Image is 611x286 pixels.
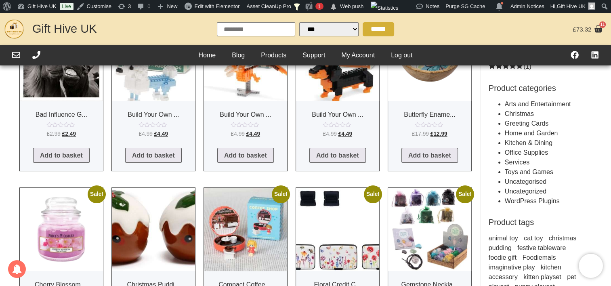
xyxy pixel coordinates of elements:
[430,131,434,137] span: £
[32,51,40,60] div: Call Us
[139,131,142,137] span: £
[323,131,337,137] bdi: 4.99
[231,131,234,137] span: £
[217,148,274,163] a: Add to basket: “Build Your Own Pterodactyl Dinosaur Model Brick Kit”
[246,131,260,137] bdi: 4.49
[190,49,420,61] nav: Header Menu
[456,185,474,203] span: Sale!
[489,83,588,93] h5: Product categories
[412,131,429,137] bdi: 17.99
[505,139,552,146] a: Kitchen & Dining
[430,131,447,137] bdi: 12.99
[571,22,605,36] a: £73.32 11
[505,130,558,137] a: Home and Garden
[599,21,606,28] span: 11
[253,49,294,61] a: Products
[125,148,182,163] a: Add to basket: “Build Your Own Poodle Model Brick Kit”
[88,185,105,203] span: Sale!
[388,188,471,271] img: Gemstone Necklace Kit
[505,120,549,127] a: Greeting Cards
[139,122,168,128] div: Rated 0 out of 5
[32,51,40,59] a: Call Us
[62,131,76,137] bdi: 2.49
[505,101,571,107] a: Arts and Entertainment
[20,18,103,141] a: Sale! Bad Influence G...Rated 0 out of 5
[33,148,90,163] a: Add to basket: “Bad Influence Greeting Card”
[194,3,239,9] span: Edit with Elementor
[231,131,245,137] bdi: 4.99
[489,264,535,271] a: imaginative play (2 products)
[318,3,321,9] span: 1
[204,107,287,122] h2: Build Your Own ...
[231,122,260,128] div: Rated 0 out of 5
[489,235,518,242] a: animal toy (1 product)
[556,3,586,9] span: Gift Hive UK
[591,51,599,59] a: Find Us On LinkedIn
[47,131,61,137] bdi: 2.99
[4,19,24,39] img: GHUK-Site-Icon-2024-2
[323,131,326,137] span: £
[505,178,546,185] a: Uncategorised
[489,63,531,70] a: Ratedout of 5(1)
[401,148,458,163] a: Add to basket: “Butterfly Enamel Bowl”
[571,51,579,59] a: Visit our Facebook Page
[383,49,420,61] a: Log out
[154,131,168,137] bdi: 4.49
[489,217,588,227] h5: Product tags
[32,22,97,35] a: Gift Hive UK
[333,49,383,61] a: My Account
[505,149,548,156] a: Office Supplies
[224,49,253,61] a: Blog
[505,168,553,175] a: Toys and Games
[338,131,352,137] bdi: 4.49
[62,131,65,137] span: £
[246,131,250,137] span: £
[388,107,471,122] h2: Butterfly Ename...
[47,131,50,137] span: £
[524,235,543,242] a: cat toy (1 product)
[190,49,224,61] a: Home
[296,188,379,271] img: Floral Credit Card Protector
[364,185,382,203] span: Sale!
[272,185,290,203] span: Sale!
[517,244,566,251] a: festive tableware (1 product)
[323,122,353,128] div: Rated 0 out of 5
[112,107,195,122] h2: Build Your Own ...
[296,18,379,141] a: Sale! Build Your Own ...Rated 0 out of 5
[412,131,415,137] span: £
[573,26,576,33] span: £
[330,1,338,13] span: 
[338,131,342,137] span: £
[579,254,603,278] iframe: Brevo live chat
[60,3,73,10] a: Live
[505,198,560,204] a: WordPress Plugins
[154,131,157,137] span: £
[12,51,20,59] a: Email Us
[523,254,556,261] a: Foodiemals (1 product)
[112,188,195,271] img: Christmas Pudding Foodiemals Salt & Pepper Set
[294,49,333,61] a: Support
[20,107,103,122] h2: Bad Influence G...
[371,2,398,15] img: Views over 48 hours. Click for more Jetpack Stats.
[296,107,379,122] h2: Build Your Own ...
[505,188,546,195] a: Uncategorized
[20,188,103,271] img: Cherry Blossom Small Jar Candle
[388,18,471,141] a: Sale! Butterfly Ename...Rated 0 out of 5
[112,18,195,141] a: Sale! Build Your Own ...Rated 0 out of 5
[505,159,529,166] a: Services
[573,26,591,33] bdi: 73.32
[415,122,445,128] div: Rated 0 out of 5
[309,148,366,163] a: Add to basket: “Build Your Own Sausage Dog Model Brick Kit”
[505,110,534,117] a: Christmas
[523,273,561,280] a: kitten playset (1 product)
[489,254,517,261] a: foodie gift (1 product)
[204,188,287,271] img: Compact Coffee Shop Playset
[204,18,287,141] a: Sale! Build Your Own ...Rated 0 out of 5
[139,131,153,137] bdi: 4.99
[46,122,76,128] div: Rated 0 out of 5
